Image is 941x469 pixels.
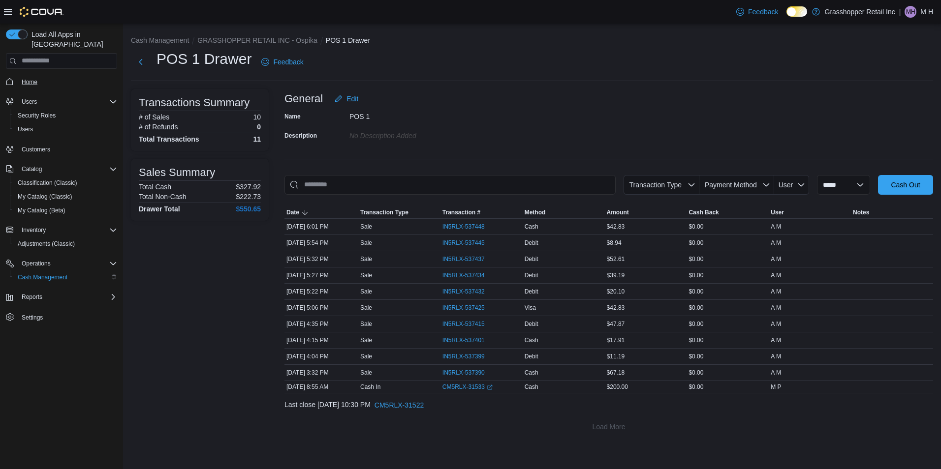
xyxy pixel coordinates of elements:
[442,253,495,265] button: IN5RLX-537437
[687,318,769,330] div: $0.00
[779,181,793,189] span: User
[14,271,71,283] a: Cash Management
[139,183,171,191] h6: Total Cash
[273,57,303,67] span: Feedback
[284,175,616,195] input: This is a search bar. As you type, the results lower in the page will automatically filter.
[523,206,605,218] button: Method
[360,304,372,312] p: Sale
[331,89,362,109] button: Edit
[131,35,933,47] nav: An example of EuiBreadcrumbs
[442,351,495,362] button: IN5RLX-537399
[18,179,77,187] span: Classification (Classic)
[442,336,485,344] span: IN5RLX-537401
[22,165,42,173] span: Catalog
[284,417,933,437] button: Load More
[525,336,538,344] span: Cash
[771,352,781,360] span: A M
[360,383,380,391] p: Cash In
[442,334,495,346] button: IN5RLX-537401
[629,181,682,189] span: Transaction Type
[2,257,121,270] button: Operations
[284,132,317,140] label: Description
[18,291,46,303] button: Reports
[360,336,372,344] p: Sale
[360,255,372,263] p: Sale
[906,6,915,18] span: MH
[326,36,370,44] button: POS 1 Drawer
[18,76,41,88] a: Home
[442,237,495,249] button: IN5RLX-537445
[689,208,719,216] span: Cash Back
[786,6,807,17] input: Dark Mode
[284,221,358,233] div: [DATE] 6:01 PM
[525,208,546,216] span: Method
[14,110,60,121] a: Security Roles
[18,206,65,214] span: My Catalog (Beta)
[525,320,538,328] span: Debit
[284,286,358,297] div: [DATE] 5:22 PM
[771,239,781,247] span: A M
[360,369,372,377] p: Sale
[771,255,781,263] span: A M
[769,206,851,218] button: User
[139,193,187,201] h6: Total Non-Cash
[22,98,37,106] span: Users
[442,318,495,330] button: IN5RLX-537415
[920,6,933,18] p: M H
[442,208,480,216] span: Transaction #
[18,273,67,281] span: Cash Management
[891,180,920,190] span: Cash Out
[18,291,117,303] span: Reports
[236,183,261,191] p: $327.92
[284,381,358,393] div: [DATE] 8:55 AM
[2,310,121,324] button: Settings
[14,205,69,216] a: My Catalog (Beta)
[899,6,901,18] p: |
[22,146,50,153] span: Customers
[18,224,50,236] button: Inventory
[284,302,358,314] div: [DATE] 5:06 PM
[6,71,117,350] nav: Complex example
[705,181,757,189] span: Payment Method
[236,193,261,201] p: $222.73
[14,238,79,250] a: Adjustments (Classic)
[18,312,47,323] a: Settings
[607,336,625,344] span: $17.91
[253,135,261,143] h4: 11
[10,176,121,190] button: Classification (Classic)
[360,320,372,328] p: Sale
[360,223,372,231] p: Sale
[14,271,117,283] span: Cash Management
[607,383,628,391] span: $200.00
[687,381,769,393] div: $0.00
[442,221,495,233] button: IN5RLX-537448
[18,112,56,119] span: Security Roles
[18,311,117,323] span: Settings
[139,113,169,121] h6: # of Sales
[18,144,54,155] a: Customers
[442,239,485,247] span: IN5RLX-537445
[525,271,538,279] span: Debit
[28,29,117,49] span: Load All Apps in [GEOGRAPHIC_DATA]
[607,320,625,328] span: $47.87
[2,142,121,156] button: Customers
[360,352,372,360] p: Sale
[349,128,481,140] div: No Description added
[18,224,117,236] span: Inventory
[286,208,299,216] span: Date
[2,95,121,109] button: Users
[284,351,358,362] div: [DATE] 4:04 PM
[375,400,424,410] span: CM5RLX-31522
[442,369,485,377] span: IN5RLX-537390
[525,304,536,312] span: Visa
[607,208,629,216] span: Amount
[22,293,42,301] span: Reports
[157,49,251,69] h1: POS 1 Drawer
[22,78,37,86] span: Home
[687,221,769,233] div: $0.00
[349,109,481,120] div: POS 1
[605,206,687,218] button: Amount
[346,94,358,104] span: Edit
[442,302,495,314] button: IN5RLX-537425
[607,352,625,360] span: $11.19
